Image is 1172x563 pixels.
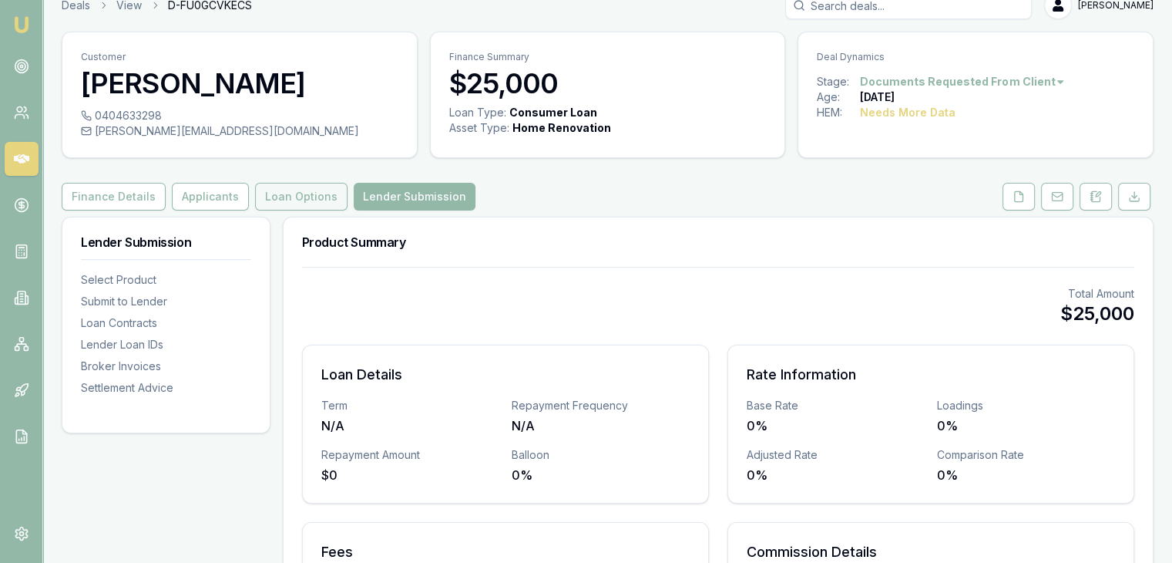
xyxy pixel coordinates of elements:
p: Deal Dynamics [817,51,1134,63]
div: [PERSON_NAME][EMAIL_ADDRESS][DOMAIN_NAME] [81,123,398,139]
div: Home Renovation [512,120,611,136]
div: 0% [937,466,1115,484]
div: Base Rate [747,398,925,413]
div: Stage: [817,74,860,89]
div: $25,000 [1060,302,1134,326]
div: N/A [321,416,499,435]
a: Lender Submission [351,183,479,211]
p: Customer [81,51,398,63]
a: Loan Options [252,183,351,211]
img: emu-icon-u.png [12,15,31,34]
div: Repayment Frequency [512,398,690,413]
h3: Rate Information [747,364,1115,386]
button: Lender Submission [354,183,475,211]
h3: Fees [321,541,690,563]
a: Finance Details [62,183,169,211]
div: Comparison Rate [937,447,1115,463]
div: Term [321,398,499,413]
div: Asset Type : [449,120,509,136]
div: 0% [747,416,925,435]
h3: Lender Submission [81,236,251,248]
div: Age: [817,89,860,105]
div: Adjusted Rate [747,447,925,463]
div: Needs More Data [860,105,955,120]
div: Select Product [81,272,251,288]
a: Applicants [169,183,252,211]
div: Loan Contracts [81,315,251,331]
p: Finance Summary [449,51,767,63]
div: Submit to Lender [81,294,251,309]
div: Consumer Loan [509,105,597,120]
h3: Commission Details [747,541,1115,563]
button: Documents Requested From Client [860,74,1066,89]
div: 0% [747,466,925,484]
div: Loadings [937,398,1115,413]
div: N/A [512,416,690,435]
div: Total Amount [1060,286,1134,302]
div: Settlement Advice [81,380,251,396]
h3: [PERSON_NAME] [81,68,398,99]
button: Finance Details [62,183,166,211]
h3: Loan Details [321,364,690,386]
h3: Product Summary [302,236,1134,248]
div: [DATE] [860,89,895,105]
div: 0% [512,466,690,484]
div: Repayment Amount [321,447,499,463]
button: Loan Options [255,183,348,211]
div: Loan Type: [449,105,506,120]
div: 0% [937,416,1115,435]
div: Balloon [512,447,690,463]
div: HEM: [817,105,860,120]
button: Applicants [172,183,249,211]
div: Lender Loan IDs [81,337,251,352]
h3: $25,000 [449,68,767,99]
div: Broker Invoices [81,359,251,374]
div: $0 [321,466,499,484]
div: 0404633298 [81,108,398,123]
